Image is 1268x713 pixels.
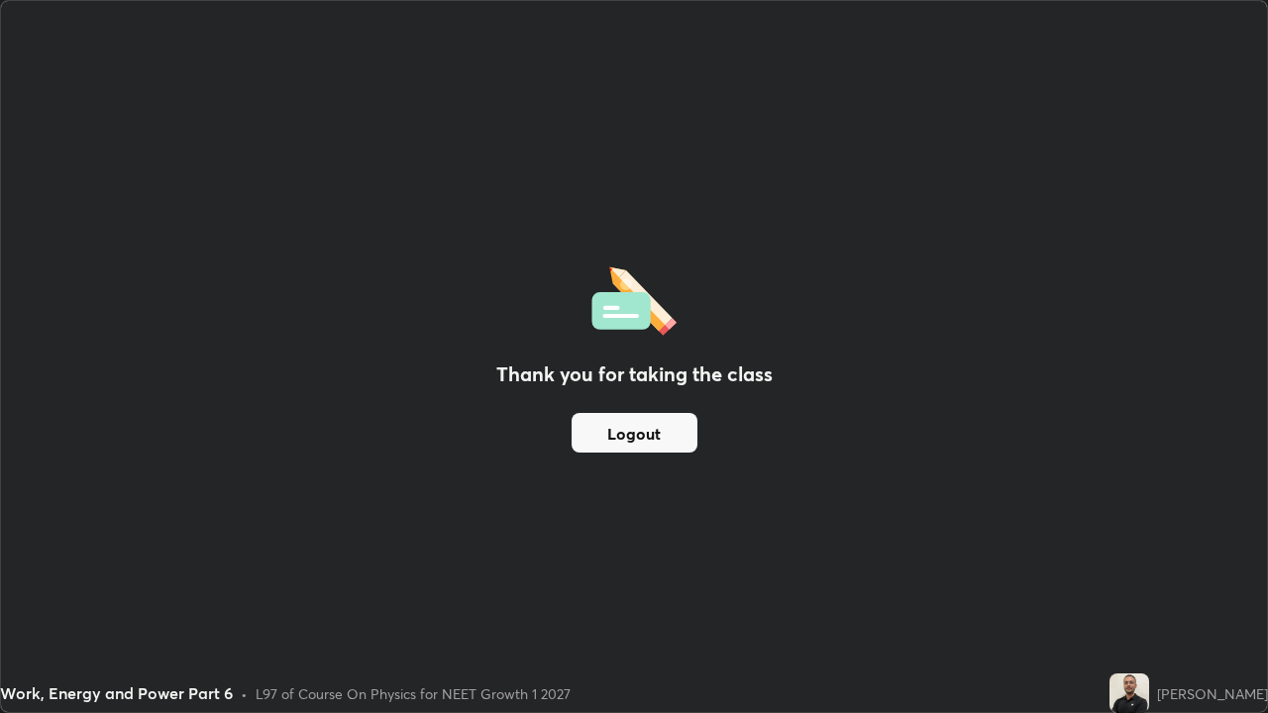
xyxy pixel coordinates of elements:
[256,683,571,704] div: L97 of Course On Physics for NEET Growth 1 2027
[1157,683,1268,704] div: [PERSON_NAME]
[591,260,677,336] img: offlineFeedback.1438e8b3.svg
[241,683,248,704] div: •
[1109,673,1149,713] img: 8c1fde6419384cb7889f551dfce9ab8f.jpg
[496,359,773,389] h2: Thank you for taking the class
[572,413,697,453] button: Logout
